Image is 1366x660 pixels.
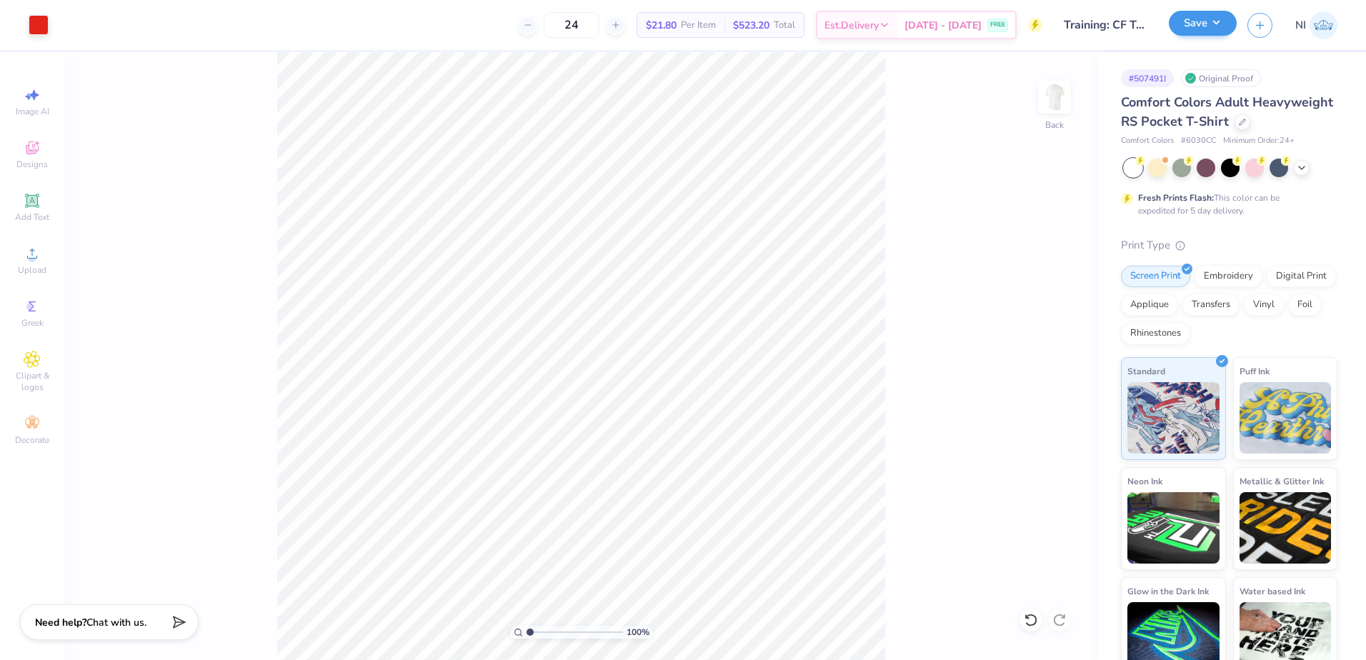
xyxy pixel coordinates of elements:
strong: Need help? [35,616,86,629]
img: Neon Ink [1127,492,1220,564]
span: 100 % [627,626,649,639]
span: $21.80 [646,18,677,33]
div: # 507491I [1121,69,1174,87]
span: Est. Delivery [824,18,879,33]
div: Vinyl [1244,294,1284,316]
span: [DATE] - [DATE] [904,18,982,33]
span: Neon Ink [1127,474,1162,489]
div: Screen Print [1121,266,1190,287]
span: Comfort Colors [1121,135,1174,147]
span: Standard [1127,364,1165,379]
img: Back [1040,83,1069,111]
span: Add Text [15,211,49,223]
div: Embroidery [1195,266,1262,287]
span: $523.20 [733,18,769,33]
span: Metallic & Glitter Ink [1240,474,1324,489]
span: Water based Ink [1240,584,1305,599]
span: Upload [18,264,46,276]
a: NI [1295,11,1337,39]
span: Minimum Order: 24 + [1223,135,1295,147]
img: Metallic & Glitter Ink [1240,492,1332,564]
button: Save [1169,11,1237,36]
div: Back [1045,119,1064,131]
div: Foil [1288,294,1322,316]
strong: Fresh Prints Flash: [1138,192,1214,204]
span: Designs [16,159,48,170]
div: Digital Print [1267,266,1336,287]
span: NI [1295,17,1306,34]
span: Image AI [16,106,49,117]
div: Original Proof [1181,69,1261,87]
span: Glow in the Dark Ink [1127,584,1209,599]
span: Per Item [681,18,716,33]
span: Decorate [15,434,49,446]
span: Total [774,18,795,33]
input: Untitled Design [1053,11,1158,39]
input: – – [544,12,599,38]
span: # 6030CC [1181,135,1216,147]
div: This color can be expedited for 5 day delivery. [1138,191,1314,217]
img: Nicole Isabelle Dimla [1310,11,1337,39]
span: Clipart & logos [7,370,57,393]
span: Puff Ink [1240,364,1270,379]
div: Rhinestones [1121,323,1190,344]
div: Applique [1121,294,1178,316]
div: Transfers [1182,294,1240,316]
div: Print Type [1121,237,1337,254]
span: Chat with us. [86,616,146,629]
img: Puff Ink [1240,382,1332,454]
img: Standard [1127,382,1220,454]
span: FREE [990,20,1005,30]
span: Comfort Colors Adult Heavyweight RS Pocket T-Shirt [1121,94,1333,130]
span: Greek [21,317,44,329]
